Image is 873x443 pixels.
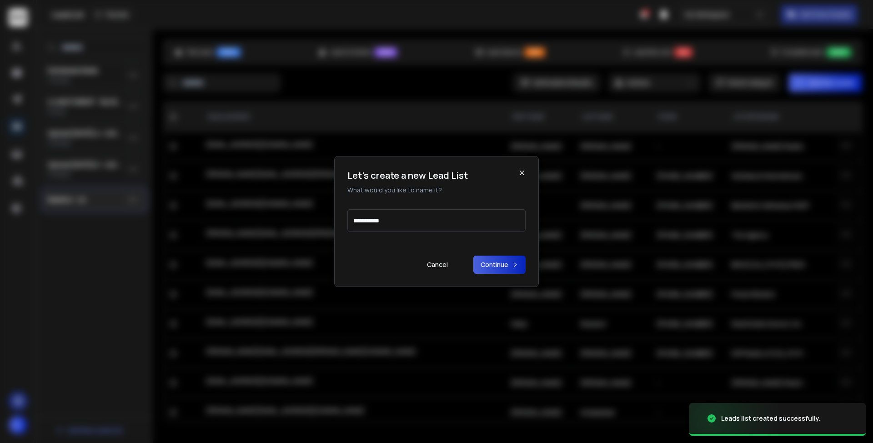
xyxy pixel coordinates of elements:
[347,169,468,182] h1: Let's create a new Lead List
[420,256,455,274] button: Cancel
[721,414,821,423] div: Leads list created successfully.
[347,186,468,195] p: What would you like to name it?
[473,256,526,274] button: Continue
